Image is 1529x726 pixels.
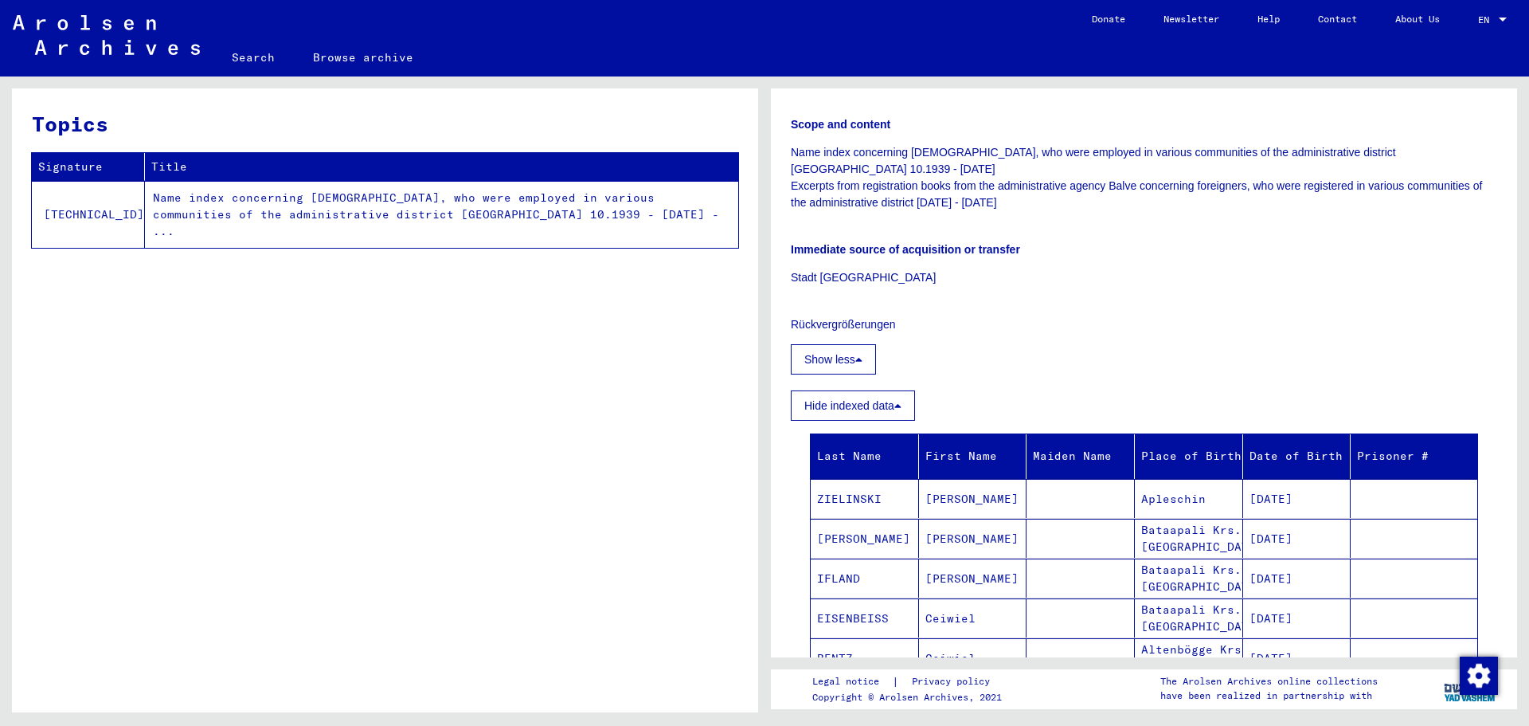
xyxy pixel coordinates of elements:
mat-cell: ZIELINSKI [811,479,919,518]
mat-header-cell: First Name [919,434,1027,479]
img: Arolsen_neg.svg [13,15,200,55]
p: Stadt [GEOGRAPHIC_DATA] [791,269,1497,286]
mat-header-cell: Maiden Name [1027,434,1135,479]
button: Show less [791,344,876,375]
mat-cell: [PERSON_NAME] [919,519,1027,558]
mat-cell: [DATE] [1243,598,1351,638]
span: EN [1478,14,1496,26]
img: yv_logo.png [1441,669,1500,708]
mat-cell: Ceiwiel [919,598,1027,638]
p: Name index concerning [DEMOGRAPHIC_DATA], who were employed in various communities of the adminis... [791,144,1497,211]
mat-header-cell: Prisoner # [1351,434,1477,479]
mat-cell: Bataapali Krs. [GEOGRAPHIC_DATA] [1135,519,1243,558]
mat-cell: EISENBEISS [811,598,919,638]
th: Signature [32,153,145,181]
a: Search [213,38,294,77]
div: | [812,673,1009,690]
th: Title [145,153,738,181]
mat-cell: Bataapali Krs. [GEOGRAPHIC_DATA] [1135,559,1243,598]
mat-cell: Ceiwiel [919,638,1027,677]
td: Name index concerning [DEMOGRAPHIC_DATA], who were employed in various communities of the adminis... [145,181,738,248]
button: Hide indexed data [791,390,915,421]
img: Change consent [1460,657,1498,695]
mat-cell: [PERSON_NAME] [919,559,1027,598]
mat-cell: BENTZ [811,638,919,677]
mat-cell: Bataapali Krs. [GEOGRAPHIC_DATA] [1135,598,1243,638]
mat-cell: Altenbögge Krs. [GEOGRAPHIC_DATA] [1135,638,1243,677]
b: Immediate source of acquisition or transfer [791,243,1020,256]
mat-header-cell: Last Name [811,434,919,479]
a: Legal notice [812,673,892,690]
a: Privacy policy [899,673,1009,690]
h3: Topics [32,108,737,139]
p: have been realized in partnership with [1160,689,1378,703]
mat-cell: [DATE] [1243,638,1351,677]
mat-cell: [PERSON_NAME] [811,519,919,558]
mat-cell: IFLAND [811,559,919,598]
mat-header-cell: Place of Birth [1135,434,1243,479]
p: Rückvergrößerungen [791,316,1497,333]
mat-header-cell: Date of Birth [1243,434,1351,479]
p: The Arolsen Archives online collections [1160,674,1378,689]
mat-cell: [DATE] [1243,479,1351,518]
td: [TECHNICAL_ID] [32,181,145,248]
mat-cell: [DATE] [1243,519,1351,558]
b: Scope and content [791,118,890,131]
mat-cell: [DATE] [1243,559,1351,598]
a: Browse archive [294,38,432,77]
p: Copyright © Arolsen Archives, 2021 [812,690,1009,704]
mat-cell: [PERSON_NAME] [919,479,1027,518]
mat-cell: Apleschin [1135,479,1243,518]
